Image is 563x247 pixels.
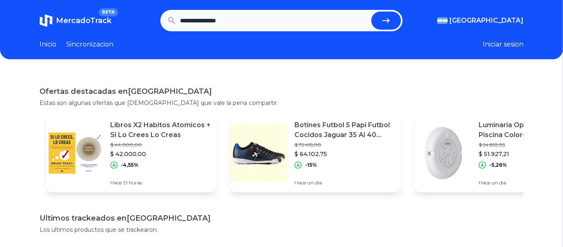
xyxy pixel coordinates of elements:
[294,120,395,140] p: Botines Futbol 5 Papi Futbol Cocidos Jaguar 35 Al 40 #5011
[99,8,118,16] span: BETA
[46,114,217,193] a: Featured imageLibros X2 Habitos Atomicos + Si Lo Crees Lo Creas$ 44.000,00$ 42.000,00-4,55%Hace 2...
[121,162,139,168] p: -4,55%
[449,16,524,26] span: [GEOGRAPHIC_DATA]
[39,99,524,107] p: Estas son algunas ofertas que [DEMOGRAPHIC_DATA] que vale la pena compartir.
[483,40,524,49] button: Iniciar sesion
[39,14,53,27] img: MercadoTrack
[56,16,111,25] span: MercadoTrack
[489,162,507,168] p: -5,26%
[39,14,111,27] a: MercadoTrackBETA
[294,179,395,186] p: Hace un día
[230,114,401,193] a: Featured imageBotines Futbol 5 Papi Futbol Cocidos Jaguar 35 Al 40 #5011$ 75.415,00$ 64.102,75-15...
[39,40,56,49] a: Inicio
[294,142,395,148] p: $ 75.415,00
[39,226,524,234] p: Los ultimos productos que se trackearon.
[110,120,211,140] p: Libros X2 Habitos Atomicos + Si Lo Crees Lo Creas
[39,212,524,224] h1: Ultimos trackeados en [GEOGRAPHIC_DATA]
[294,150,395,158] p: $ 64.102,75
[66,40,114,49] a: Sincronizacion
[110,179,211,186] p: Hace 21 horas
[46,124,104,182] img: Featured image
[230,124,288,182] img: Featured image
[437,16,524,26] button: [GEOGRAPHIC_DATA]
[437,17,448,24] img: Argentina
[110,142,211,148] p: $ 44.000,00
[110,150,211,158] p: $ 42.000,00
[39,86,524,97] h1: Ofertas destacadas en [GEOGRAPHIC_DATA]
[305,162,317,168] p: -15%
[415,124,472,182] img: Featured image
